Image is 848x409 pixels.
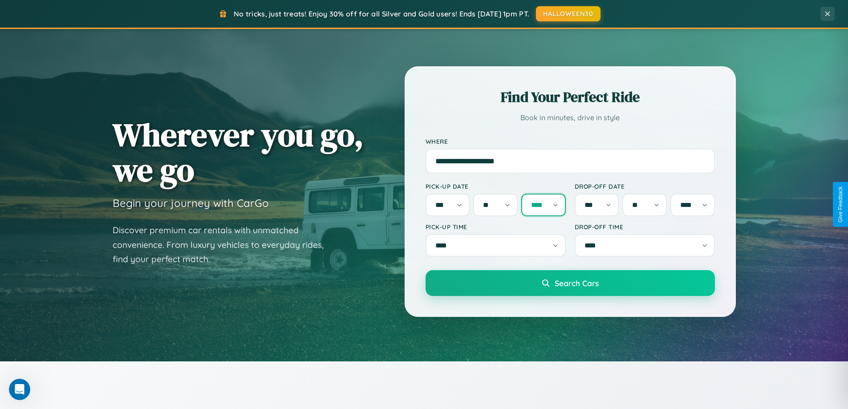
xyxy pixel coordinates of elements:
[555,278,599,288] span: Search Cars
[113,223,335,267] p: Discover premium car rentals with unmatched convenience. From luxury vehicles to everyday rides, ...
[575,223,715,231] label: Drop-off Time
[837,186,844,223] div: Give Feedback
[536,6,600,21] button: HALLOWEEN30
[426,270,715,296] button: Search Cars
[426,223,566,231] label: Pick-up Time
[113,117,364,187] h1: Wherever you go, we go
[426,87,715,107] h2: Find Your Perfect Ride
[234,9,529,18] span: No tricks, just treats! Enjoy 30% off for all Silver and Gold users! Ends [DATE] 1pm PT.
[426,138,715,145] label: Where
[426,182,566,190] label: Pick-up Date
[113,196,269,210] h3: Begin your journey with CarGo
[9,379,30,400] iframe: Intercom live chat
[575,182,715,190] label: Drop-off Date
[426,111,715,124] p: Book in minutes, drive in style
